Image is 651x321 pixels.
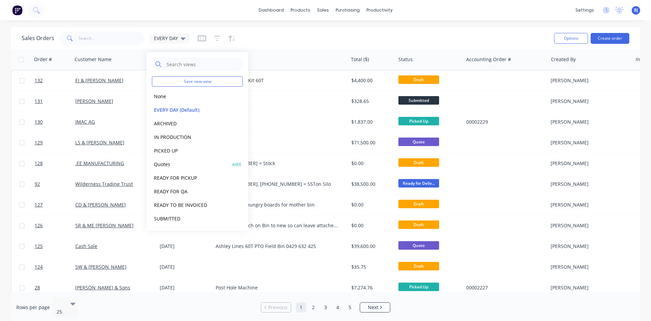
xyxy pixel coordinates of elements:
[35,77,43,84] span: 132
[35,139,43,146] span: 129
[35,174,75,194] a: 92
[216,284,339,291] div: Post Hole Machine
[75,98,113,104] a: [PERSON_NAME]
[152,106,229,114] button: EVERY DAY (Default)
[79,32,145,45] input: Search...
[351,181,391,188] div: $38,500.00
[152,215,229,222] button: SUBMITTED
[551,201,626,208] div: [PERSON_NAME]
[35,284,40,291] span: 28
[12,5,22,15] img: Factory
[466,56,511,63] div: Accounting Order #
[75,119,95,125] a: JMAC AG
[296,302,306,313] a: Page 1 is your current page
[572,5,597,15] div: settings
[398,241,439,250] span: Quote
[35,132,75,153] a: 129
[634,7,638,13] span: BJ
[152,201,229,209] button: READY TO BE INVOICED
[216,222,339,229] div: Modify tow hitch on Bin to new so can leave attached to tractor and add hydraulic wheels new
[216,160,339,167] div: [PHONE_NUMBER] = Stock
[363,5,396,15] div: productivity
[75,56,112,63] div: Customer Name
[345,302,355,313] a: Page 5
[152,133,229,141] button: IN PRODUCTION
[398,283,439,291] span: Picked Up
[398,262,439,270] span: Draft
[551,181,626,188] div: [PERSON_NAME]
[35,160,43,167] span: 128
[35,112,75,132] a: 130
[75,284,130,291] a: [PERSON_NAME] & Sons
[398,75,439,84] span: Draft
[333,302,343,313] a: Page 4
[35,257,75,277] a: 124
[255,5,287,15] a: dashboard
[75,139,124,146] a: LS & [PERSON_NAME]
[152,174,229,182] button: READY FOR PICKUP
[166,57,239,71] input: Search views
[35,91,75,111] a: 131
[551,264,626,270] div: [PERSON_NAME]
[75,201,126,208] a: CD & [PERSON_NAME]
[232,161,241,168] button: edit
[34,56,52,63] div: Order #
[261,304,291,311] a: Previous page
[35,153,75,174] a: 128
[351,201,391,208] div: $0.00
[551,139,626,146] div: [PERSON_NAME]
[351,243,391,250] div: $39,600.00
[35,278,75,298] a: 28
[160,284,210,291] div: [DATE]
[351,160,391,167] div: $0.00
[152,120,229,127] button: ARCHIVED
[308,302,318,313] a: Page 2
[551,284,626,291] div: [PERSON_NAME]
[152,147,229,155] button: PICKED UP
[466,119,541,125] div: 00002229
[398,158,439,167] span: Draft
[351,98,391,105] div: $328.65
[35,215,75,236] a: 126
[16,304,50,311] span: Rows per page
[591,33,629,44] button: Create order
[351,264,391,270] div: $35.75
[466,284,541,291] div: 00002227
[554,33,588,44] button: Options
[35,119,43,125] span: 130
[351,56,369,63] div: Total ($)
[551,56,576,63] div: Created By
[160,243,210,250] div: [DATE]
[258,302,393,313] ul: Pagination
[398,220,439,229] span: Draft
[216,201,339,208] div: Manufacture hungry boards for mother bin
[75,222,134,229] a: SR & ME [PERSON_NAME]
[351,139,391,146] div: $71,500.00
[360,304,390,311] a: Next page
[75,77,123,84] a: EJ & [PERSON_NAME]
[351,119,391,125] div: $1,837.00
[216,243,339,250] div: Ashley Lines 60T PTO Field Bin 0429 632 425
[35,264,43,270] span: 124
[35,201,43,208] span: 127
[398,96,439,105] span: Submitted
[75,264,126,270] a: SW & [PERSON_NAME]
[35,195,75,215] a: 127
[57,308,65,315] div: 25
[398,138,439,146] span: Quote
[551,77,626,84] div: [PERSON_NAME]
[154,35,178,42] span: EVERY DAY
[35,98,43,105] span: 131
[551,119,626,125] div: [PERSON_NAME]
[314,5,332,15] div: sales
[35,243,43,250] span: 125
[551,160,626,167] div: [PERSON_NAME]
[35,222,43,229] span: 126
[216,77,339,84] div: Hyd Draw Bar Kit 60T
[332,5,363,15] div: purchasing
[152,188,229,195] button: READY FOR QA
[75,243,97,249] a: Cash Sale
[351,284,391,291] div: $7,274.76
[287,5,314,15] div: products
[551,243,626,250] div: [PERSON_NAME]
